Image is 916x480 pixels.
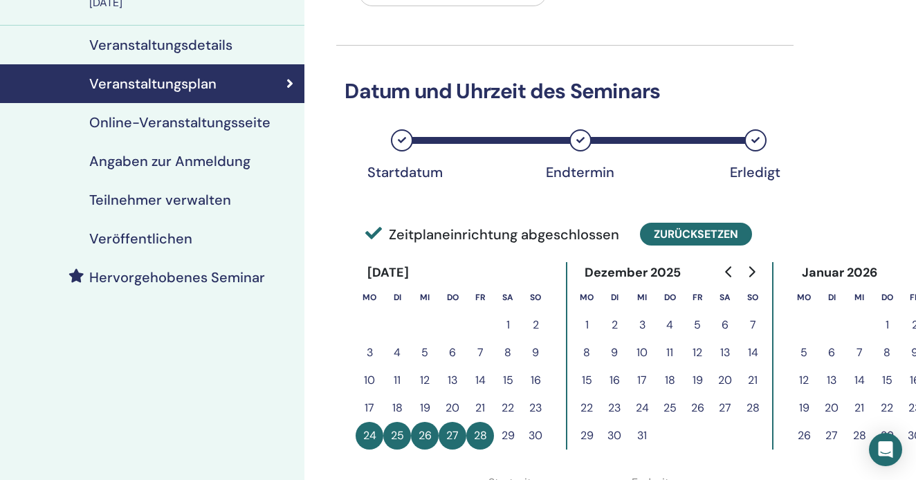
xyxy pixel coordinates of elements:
[89,269,265,286] h4: Hervorgehobenes Seminar
[818,367,845,394] button: 13
[628,394,656,422] button: 24
[711,394,739,422] button: 27
[656,311,684,339] button: 4
[628,284,656,311] th: Mittwoch
[873,284,901,311] th: Donnerstag
[356,394,383,422] button: 17
[89,114,271,131] h4: Online-Veranstaltungsseite
[601,367,628,394] button: 16
[494,311,522,339] button: 1
[601,394,628,422] button: 23
[818,284,845,311] th: Dienstag
[601,284,628,311] th: Dienstag
[466,394,494,422] button: 21
[439,339,466,367] button: 6
[845,367,873,394] button: 14
[573,284,601,311] th: Montag
[869,433,902,466] div: Open Intercom Messenger
[411,367,439,394] button: 12
[640,223,752,246] button: Zurücksetzen
[656,367,684,394] button: 18
[466,339,494,367] button: 7
[383,284,411,311] th: Dienstag
[845,339,873,367] button: 7
[711,367,739,394] button: 20
[494,284,522,311] th: Samstag
[411,394,439,422] button: 19
[356,262,420,284] div: [DATE]
[573,262,692,284] div: Dezember 2025
[522,394,549,422] button: 23
[845,422,873,450] button: 28
[684,394,711,422] button: 26
[522,339,549,367] button: 9
[546,164,615,181] div: Endtermin
[656,284,684,311] th: Donnerstag
[721,164,790,181] div: Erledigt
[466,422,494,450] button: 28
[522,367,549,394] button: 16
[89,153,250,169] h4: Angaben zur Anmeldung
[573,339,601,367] button: 8
[89,192,231,208] h4: Teilnehmer verwalten
[873,339,901,367] button: 8
[684,311,711,339] button: 5
[739,311,767,339] button: 7
[628,422,656,450] button: 31
[790,367,818,394] button: 12
[873,422,901,450] button: 29
[494,339,522,367] button: 8
[740,258,762,286] button: Go to next month
[411,284,439,311] th: Mittwoch
[845,284,873,311] th: Mittwoch
[790,422,818,450] button: 26
[356,339,383,367] button: 3
[790,262,888,284] div: Januar 2026
[573,367,601,394] button: 15
[818,339,845,367] button: 6
[601,311,628,339] button: 2
[739,367,767,394] button: 21
[336,79,794,104] h3: Datum und Uhrzeit des Seminars
[494,422,522,450] button: 29
[383,422,411,450] button: 25
[573,422,601,450] button: 29
[356,284,383,311] th: Montag
[739,339,767,367] button: 14
[684,339,711,367] button: 12
[601,339,628,367] button: 9
[522,422,549,450] button: 30
[383,367,411,394] button: 11
[573,311,601,339] button: 1
[628,311,656,339] button: 3
[494,367,522,394] button: 15
[89,37,232,53] h4: Veranstaltungsdetails
[439,367,466,394] button: 13
[818,422,845,450] button: 27
[684,284,711,311] th: Freitag
[466,284,494,311] th: Freitag
[383,394,411,422] button: 18
[684,367,711,394] button: 19
[873,394,901,422] button: 22
[711,339,739,367] button: 13
[466,367,494,394] button: 14
[790,394,818,422] button: 19
[656,339,684,367] button: 11
[573,394,601,422] button: 22
[411,339,439,367] button: 5
[790,284,818,311] th: Montag
[356,422,383,450] button: 24
[873,311,901,339] button: 1
[711,311,739,339] button: 6
[522,284,549,311] th: Sonntag
[601,422,628,450] button: 30
[383,339,411,367] button: 4
[356,367,383,394] button: 10
[718,258,740,286] button: Go to previous month
[439,284,466,311] th: Donnerstag
[439,394,466,422] button: 20
[439,422,466,450] button: 27
[818,394,845,422] button: 20
[739,394,767,422] button: 28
